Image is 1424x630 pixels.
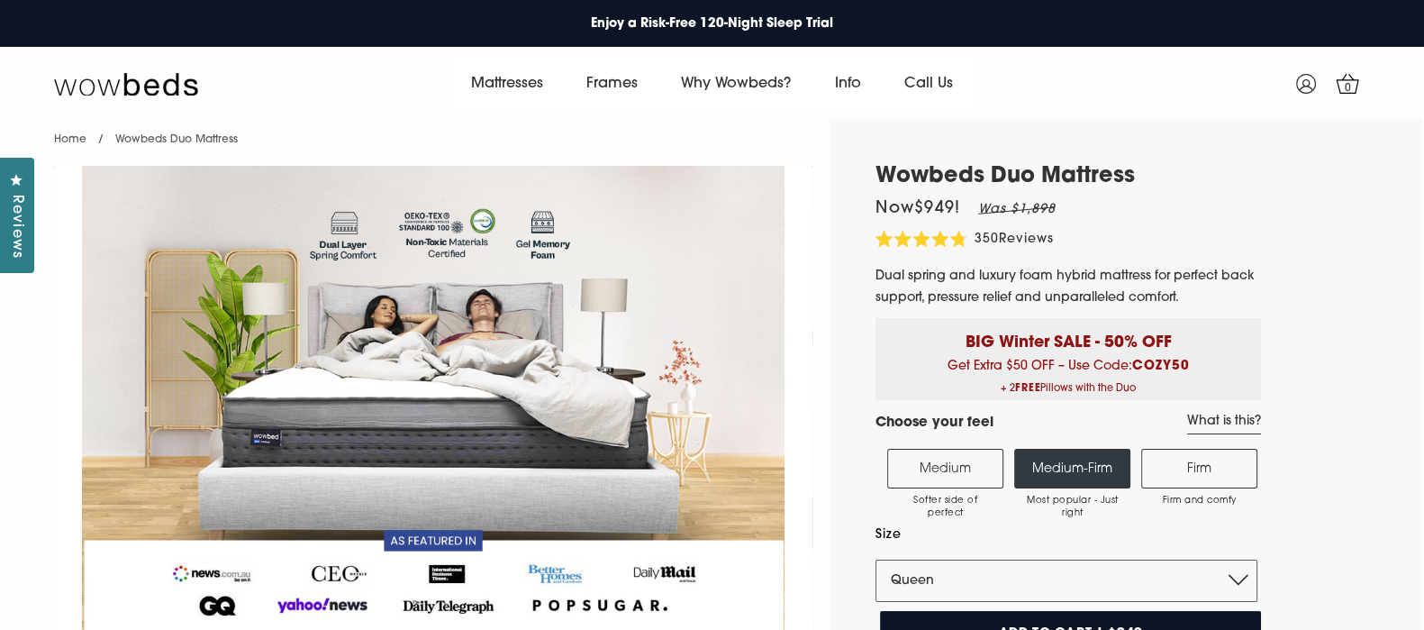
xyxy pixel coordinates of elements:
h1: Wowbeds Duo Mattress [875,164,1261,190]
span: Wowbeds Duo Mattress [115,134,238,145]
span: Now $949 ! [875,201,960,217]
a: Enjoy a Risk-Free 120-Night Sleep Trial [582,5,842,42]
a: What is this? [1187,414,1261,434]
span: Most popular - Just right [1024,495,1120,520]
span: + 2 Pillows with the Duo [889,378,1247,400]
em: Was $1,898 [978,203,1056,216]
div: 350Reviews [875,230,1054,251]
span: Get Extra $50 OFF – Use Code: [889,360,1247,400]
span: Softer side of perfect [897,495,993,520]
img: Wow Beds Logo [54,71,198,96]
span: 350 [975,233,999,246]
label: Medium-Firm [1014,449,1130,488]
a: Frames [565,59,659,109]
label: Size [875,524,1257,546]
a: Call Us [882,59,974,109]
b: FREE [1015,384,1040,394]
label: Firm [1141,449,1257,488]
span: 0 [1338,79,1356,97]
span: / [98,134,104,145]
a: Home [54,134,86,145]
p: BIG Winter SALE - 50% OFF [889,318,1247,355]
h4: Choose your feel [875,414,993,434]
a: Why Wowbeds? [659,59,812,109]
b: COZY50 [1132,360,1190,373]
span: Firm and comfy [1151,495,1247,507]
a: 0 [1325,61,1370,106]
span: Reviews [5,195,28,259]
span: Reviews [999,233,1054,246]
nav: breadcrumbs [54,110,238,156]
a: Info [812,59,882,109]
a: Mattresses [449,59,565,109]
label: Medium [887,449,1003,488]
span: Dual spring and luxury foam hybrid mattress for perfect back support, pressure relief and unparal... [875,269,1255,305]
